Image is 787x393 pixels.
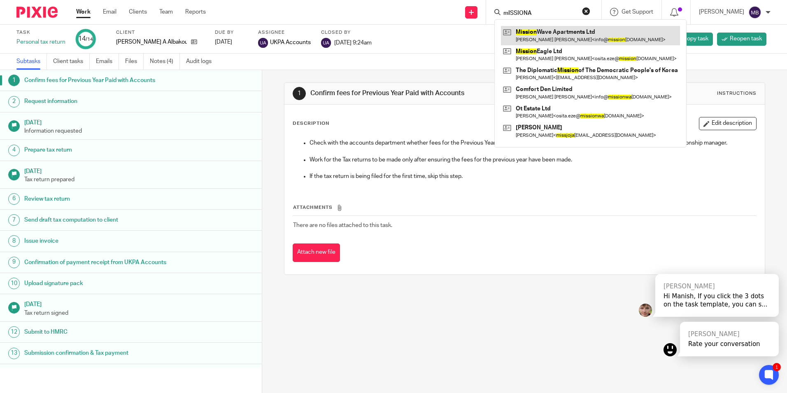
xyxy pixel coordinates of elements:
[116,38,187,46] p: [PERSON_NAME] A Albakoush
[321,38,331,48] img: svg%3E
[310,172,756,180] p: If the tax return is being filed for the first time, skip this step.
[24,256,177,269] h1: Confirmation of payment receipt from UKPA Accounts
[321,29,372,36] label: Closed by
[24,309,254,317] p: Tax return signed
[8,145,20,156] div: 4
[76,8,91,16] a: Work
[16,38,65,46] div: Personal tax return
[293,205,333,210] span: Attachments
[125,54,144,70] a: Files
[8,75,20,86] div: 1
[664,343,677,356] img: kai.png
[185,8,206,16] a: Reports
[258,29,311,36] label: Assignee
[688,330,771,338] div: [PERSON_NAME]
[103,8,116,16] a: Email
[334,40,372,45] span: [DATE] 9:24am
[215,29,248,36] label: Due by
[670,33,713,46] a: Copy task
[8,257,20,268] div: 9
[24,193,177,205] h1: Review tax return
[78,34,93,44] div: 14
[8,326,20,338] div: 12
[664,292,771,309] div: Hi Manish, If you click the 3 dots on the task template, you can s...
[582,7,590,15] button: Clear
[24,144,177,156] h1: Prepare tax return
[730,35,762,43] span: Reopen task
[258,38,268,48] img: svg%3E
[688,340,771,348] div: Rate your conversation
[24,298,254,309] h1: [DATE]
[24,74,177,87] h1: Confirm fees for Previous Year Paid with Accounts
[24,368,177,381] h1: Assign the task to UKPA Accounts for Closure
[8,348,20,359] div: 13
[24,235,177,247] h1: Issue invoice
[503,10,577,17] input: Search
[8,214,20,226] div: 7
[24,95,177,108] h1: Request information
[293,120,329,127] p: Description
[24,165,254,175] h1: [DATE]
[270,38,311,47] span: UKPA Accounts
[310,139,756,147] p: Check with the accounts department whether fees for the Previous Year have been paid or not. If t...
[639,304,652,317] img: Chy10dY5LEHvj3TC4UfDpNBP8wd5IkGYgqMBIwt0Bvokvgbo6HzD3csUxYwJb3u3T6n1DKehDzt.jpg
[24,175,254,184] p: Tax return prepared
[8,278,20,289] div: 10
[310,89,542,98] h1: Confirm fees for Previous Year Paid with Accounts
[773,363,781,371] div: 1
[293,243,340,262] button: Attach new file
[215,38,248,46] div: [DATE]
[664,282,771,290] div: [PERSON_NAME]
[16,7,58,18] img: Pixie
[748,6,761,19] img: svg%3E
[683,35,708,43] span: Copy task
[116,29,205,36] label: Client
[96,54,119,70] a: Emails
[8,235,20,247] div: 8
[24,214,177,226] h1: Send draft tax computation to client
[293,222,392,228] span: There are no files attached to this task.
[159,8,173,16] a: Team
[293,87,306,100] div: 1
[717,33,766,46] a: Reopen task
[24,277,177,290] h1: Upload signature pack
[86,37,93,42] small: /14
[53,54,90,70] a: Client tasks
[16,29,65,36] label: Task
[129,8,147,16] a: Clients
[186,54,218,70] a: Audit logs
[622,9,653,15] span: Get Support
[24,347,177,359] h1: Submission confirmation & Tax payment
[8,193,20,205] div: 6
[699,117,757,130] button: Edit description
[24,127,254,135] p: Information requested
[24,326,177,338] h1: Submit to HMRC
[24,117,254,127] h1: [DATE]
[150,54,180,70] a: Notes (4)
[16,54,47,70] a: Subtasks
[8,96,20,108] div: 2
[717,90,757,97] div: Instructions
[310,156,756,164] p: Work for the Tax returns to be made only after ensuring the fees for the previous year have been ...
[699,8,744,16] p: [PERSON_NAME]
